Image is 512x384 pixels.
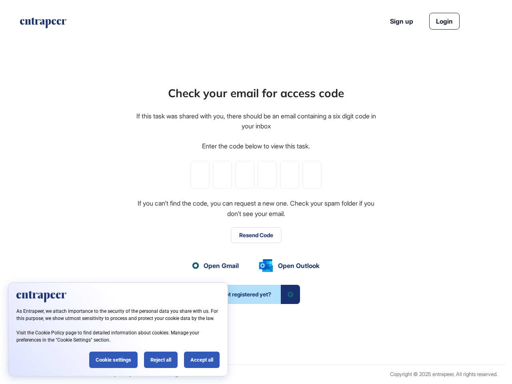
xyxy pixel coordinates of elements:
div: Enter the code below to view this task. [202,141,310,152]
a: Login [429,13,460,30]
button: Resend Code [231,227,282,243]
div: Copyright © 2025 entrapeer, All rights reserved. [390,371,498,377]
a: entrapeer-logo [19,18,67,31]
div: If this task was shared with you, there should be an email containing a six digit code in your inbox [135,111,377,132]
a: Sign up [390,16,413,26]
a: Open Outlook [259,259,320,272]
span: Open Outlook [278,261,320,270]
a: Not registered yet? [212,285,300,304]
div: Check your email for access code [168,85,344,102]
div: If you can't find the code, you can request a new one. Check your spam folder if you don't see yo... [135,198,377,219]
span: Not registered yet? [212,285,281,304]
span: Open Gmail [204,261,239,270]
a: Open Gmail [192,261,239,270]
